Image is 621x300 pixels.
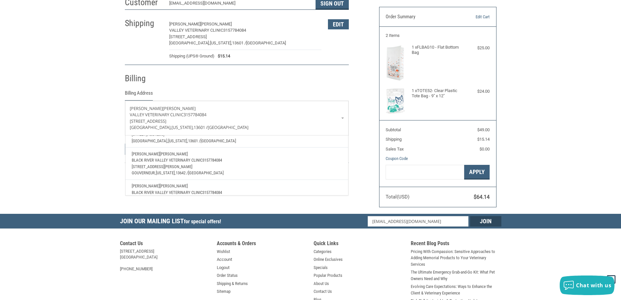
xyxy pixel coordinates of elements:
[160,183,188,188] span: [PERSON_NAME]
[386,137,402,142] span: Shipping
[314,240,404,248] h5: Quick Links
[217,264,229,271] a: Logout
[125,101,348,135] a: Enter or select a different address
[132,132,164,137] span: [STREET_ADDRESS]
[314,248,332,255] a: Categories
[202,190,222,195] span: 3157784084
[125,18,163,29] h2: Shipping
[132,190,202,195] span: Black River Valley Veterinary Clinic
[169,22,200,26] span: [PERSON_NAME]
[314,264,328,271] a: Specials
[184,112,206,118] span: 3157784084
[169,34,207,39] span: [STREET_ADDRESS]
[132,183,160,188] span: [PERSON_NAME]
[169,53,214,59] span: Shipping (UPS® Ground)
[314,256,343,263] a: Online Exclusives
[130,105,163,111] span: [PERSON_NAME]
[120,240,211,248] h5: Contact Us
[386,165,464,180] input: Gift Certificate or Coupon Code
[132,158,202,163] span: Black River Valley Veterinary Clinic
[194,124,208,130] span: 13601 /
[217,248,230,255] a: Wishlist
[217,288,230,295] a: Sitemap
[411,283,501,296] a: Evolving Care Expectations: Ways to Enhance the Client & Veterinary Experience
[314,272,342,279] a: Popular Products
[464,45,490,51] div: $25.00
[125,89,153,100] legend: Billing Address
[386,147,404,151] span: Sales Tax
[210,40,232,45] span: [US_STATE],
[223,28,246,33] span: 3157784084
[464,88,490,95] div: $24.00
[314,288,332,295] a: Contact Us
[386,33,490,38] h3: 2 Items
[163,105,196,111] span: [PERSON_NAME]
[474,194,490,200] span: $64.14
[188,138,200,143] span: 13601 /
[217,240,307,248] h5: Accounts & Orders
[120,248,211,272] address: [STREET_ADDRESS] [GEOGRAPHIC_DATA] [PHONE_NUMBER]
[412,45,462,55] h4: 1 x FLBAG10 - Flat Bottom Bag
[168,138,188,143] span: [US_STATE],
[125,166,163,177] h2: Payment
[120,214,224,230] h5: Join Our Mailing List
[386,156,408,161] a: Coupon Code
[477,127,490,132] span: $49.00
[156,170,176,175] span: [US_STATE],
[214,53,230,59] span: $15.14
[464,165,490,180] button: Apply
[411,248,501,268] a: Pricing With Compassion: Sensitive Approaches to Adding Memorial Products to Your Veterinary Serv...
[368,216,468,227] input: Email
[480,147,490,151] span: $0.00
[456,14,490,20] a: Edit Cart
[232,40,246,45] span: 13601 /
[412,88,462,99] h4: 1 x TOTE52- Clear Plastic Tote Bag - 9" x 12"
[217,280,248,287] a: Shipping & Returns
[386,14,456,20] h3: Order Summary
[130,124,171,130] span: [GEOGRAPHIC_DATA],
[200,138,236,143] span: [GEOGRAPHIC_DATA]
[246,40,286,45] span: [GEOGRAPHIC_DATA]
[132,170,156,175] span: Gouverneur,
[200,22,232,26] span: [PERSON_NAME]
[188,170,224,175] span: [GEOGRAPHIC_DATA]
[560,276,614,295] button: Chat with us
[130,112,184,118] span: Valley Veterinary Clinic
[184,218,221,225] span: for special offers!
[132,151,160,156] span: [PERSON_NAME]
[217,272,238,279] a: Order Status
[125,73,163,84] h2: Billing
[411,240,501,248] h5: Recent Blog Posts
[128,148,345,180] a: [PERSON_NAME][PERSON_NAME]Black River Valley Veterinary Clinic3157784084[STREET_ADDRESS][PERSON_N...
[125,144,160,155] button: Continue
[132,164,192,169] span: [STREET_ADDRESS][PERSON_NAME]
[171,124,194,130] span: [US_STATE],
[208,124,248,130] span: [GEOGRAPHIC_DATA]
[386,194,409,200] span: Total (USD)
[470,216,501,227] input: Join
[576,282,611,289] span: Chat with us
[128,180,345,212] a: [PERSON_NAME][PERSON_NAME]Black River Valley Veterinary Clinic3157784084[STREET_ADDRESS][PERSON_N...
[160,151,188,156] span: [PERSON_NAME]
[169,40,210,45] span: [GEOGRAPHIC_DATA],
[202,158,222,163] span: 3157784084
[217,256,232,263] a: Account
[386,127,401,132] span: Subtotal
[132,138,168,143] span: [GEOGRAPHIC_DATA],
[328,19,349,29] button: Edit
[411,269,501,282] a: The Ultimate Emergency Grab-and-Go Kit: What Pet Owners Need and Why
[314,280,329,287] a: About Us
[130,118,166,124] span: [STREET_ADDRESS]
[169,28,223,33] span: Valley Veterinary Clinic
[477,137,490,142] span: $15.14
[176,170,188,175] span: 13642 /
